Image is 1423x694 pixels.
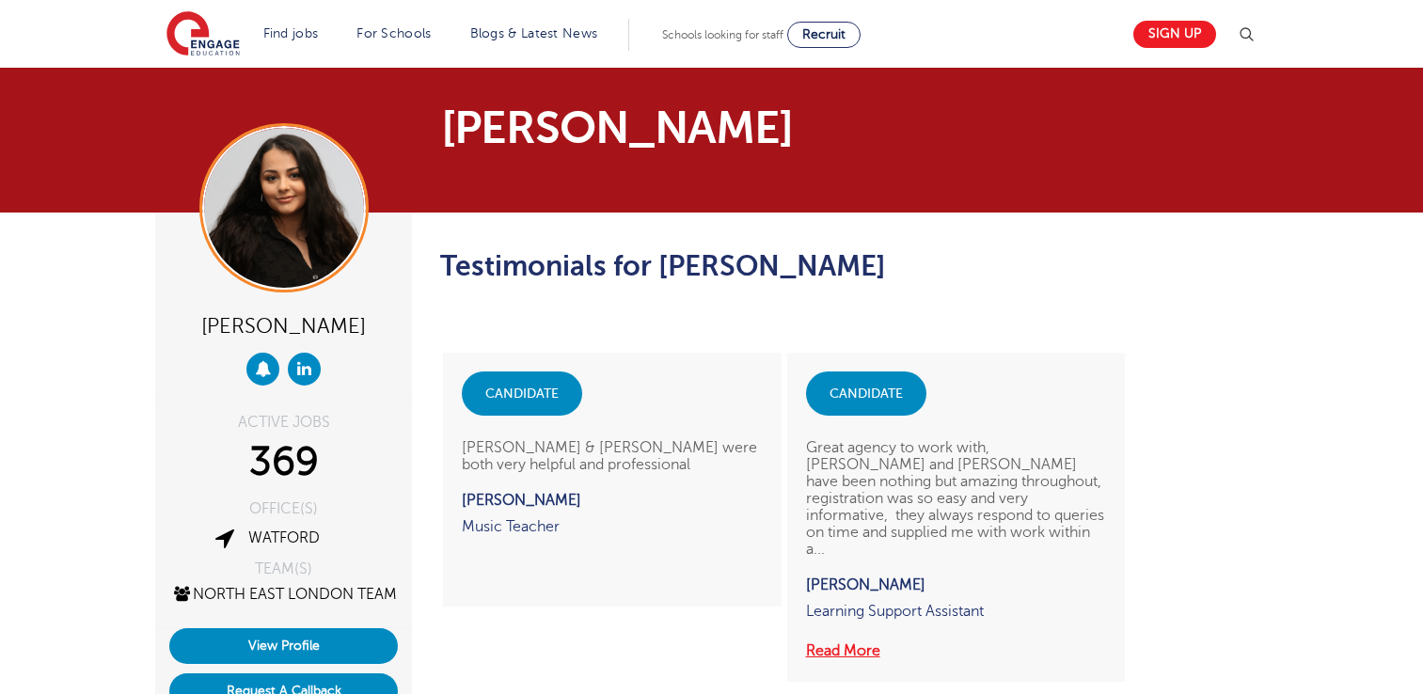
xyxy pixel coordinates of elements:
[171,586,397,603] a: North East London Team
[169,307,398,343] div: [PERSON_NAME]
[169,561,398,576] div: TEAM(S)
[166,11,240,58] img: Engage Education
[462,416,762,492] p: [PERSON_NAME] & [PERSON_NAME] were both very helpful and professional
[830,386,903,402] li: candidate
[356,26,431,40] a: For Schools
[806,576,1106,593] p: [PERSON_NAME]
[462,492,762,509] p: [PERSON_NAME]
[169,415,398,430] div: ACTIVE JOBS
[806,639,880,663] button: Read More
[1133,21,1216,48] a: Sign up
[787,22,861,48] a: Recruit
[806,416,1106,576] p: Great agency to work with, [PERSON_NAME] and [PERSON_NAME] have been nothing but amazing througho...
[169,628,398,664] a: View Profile
[441,105,888,150] h1: [PERSON_NAME]
[806,603,1106,639] p: Learning Support Assistant
[440,250,1173,282] h2: Testimonials for [PERSON_NAME]
[662,28,783,41] span: Schools looking for staff
[169,501,398,516] div: OFFICE(S)
[263,26,319,40] a: Find jobs
[470,26,598,40] a: Blogs & Latest News
[485,386,559,402] li: candidate
[462,518,762,554] p: Music Teacher
[169,439,398,486] div: 369
[802,27,846,41] span: Recruit
[248,529,320,546] a: Watford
